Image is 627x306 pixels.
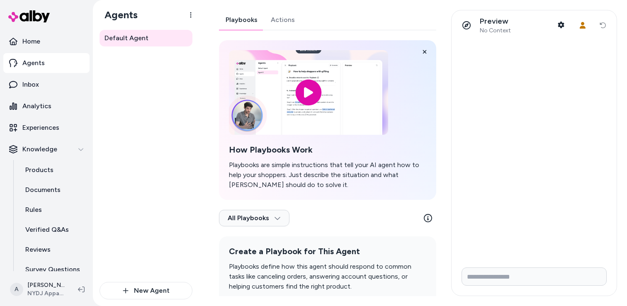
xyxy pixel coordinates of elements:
p: Playbooks are simple instructions that tell your AI agent how to help your shoppers. Just describ... [229,160,426,190]
a: Inbox [3,75,90,95]
span: NYDJ Apparel [27,289,65,298]
a: Experiences [3,118,90,138]
p: Inbox [22,80,39,90]
a: Verified Q&As [17,220,90,240]
p: Rules [25,205,42,215]
p: Survey Questions [25,265,80,274]
a: Default Agent [100,30,192,46]
a: Products [17,160,90,180]
p: Knowledge [22,144,57,154]
a: Analytics [3,96,90,116]
a: Reviews [17,240,90,260]
a: Survey Questions [17,260,90,279]
p: Verified Q&As [25,225,69,235]
p: [PERSON_NAME] [27,281,65,289]
a: Agents [3,53,90,73]
p: Documents [25,185,61,195]
p: Playbooks define how this agent should respond to common tasks like canceling orders, answering a... [229,262,426,291]
span: A [10,283,23,296]
h2: Create a Playbook for This Agent [229,246,426,257]
input: Write your prompt here [462,267,607,286]
a: Rules [17,200,90,220]
a: Home [3,32,90,51]
p: Reviews [25,245,51,255]
p: Products [25,165,53,175]
a: Documents [17,180,90,200]
a: Actions [264,10,301,30]
p: Experiences [22,123,59,133]
a: Playbooks [219,10,264,30]
p: Home [22,36,40,46]
img: alby Logo [8,10,50,22]
button: New Agent [100,282,192,299]
h2: How Playbooks Work [229,145,426,155]
span: Default Agent [104,33,148,43]
p: Agents [22,58,45,68]
button: All Playbooks [219,210,289,226]
span: All Playbooks [228,214,281,222]
button: Knowledge [3,139,90,159]
p: Analytics [22,101,51,111]
button: A[PERSON_NAME]NYDJ Apparel [5,276,71,303]
span: No Context [480,27,511,34]
h1: Agents [98,9,138,21]
p: Preview [480,17,511,26]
